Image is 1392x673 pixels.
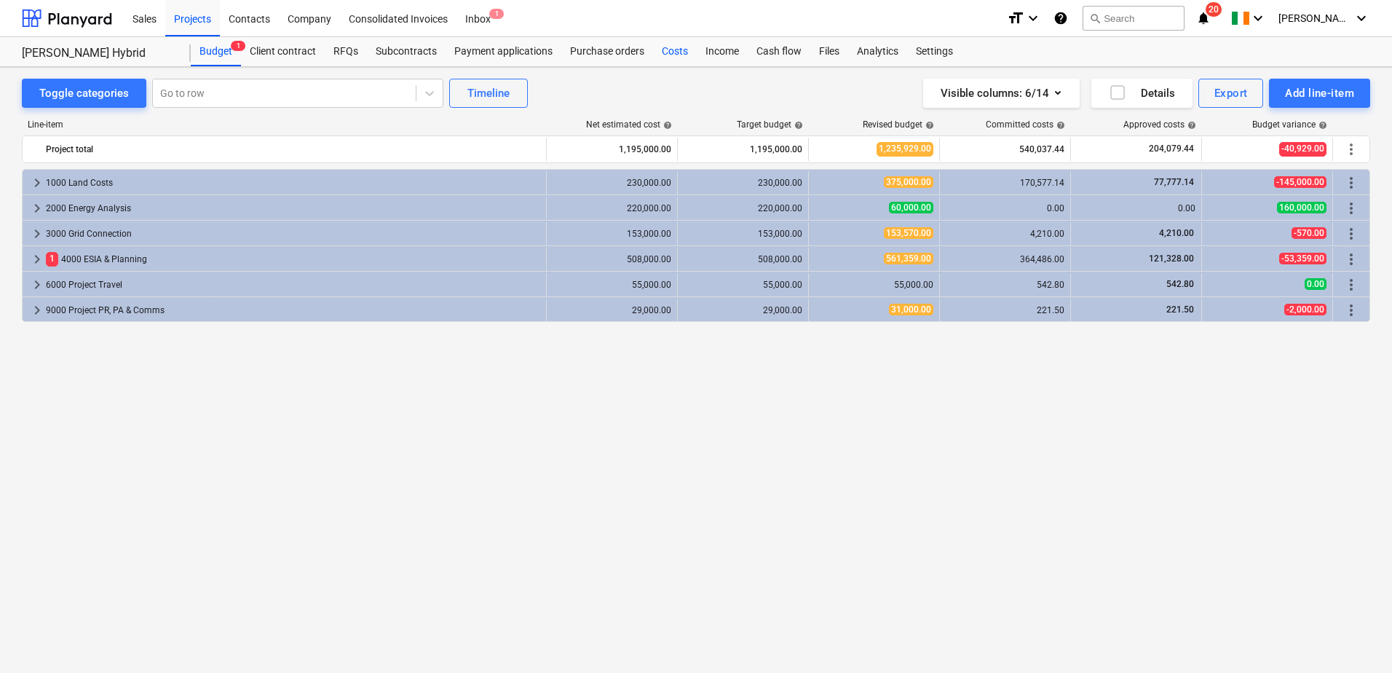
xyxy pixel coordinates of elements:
[1165,279,1195,289] span: 542.80
[46,248,540,271] div: 4000 ESIA & Planning
[191,37,241,66] a: Budget1
[907,37,962,66] a: Settings
[946,305,1064,315] div: 221.50
[46,299,540,322] div: 9000 Project PR, PA & Comms
[791,121,803,130] span: help
[815,280,933,290] div: 55,000.00
[28,302,46,319] span: keyboard_arrow_right
[1279,142,1326,156] span: -40,929.00
[946,178,1064,188] div: 170,577.14
[684,280,802,290] div: 55,000.00
[884,227,933,239] span: 153,570.00
[1123,119,1196,130] div: Approved costs
[1185,121,1196,130] span: help
[1285,84,1354,103] div: Add line-item
[863,119,934,130] div: Revised budget
[748,37,810,66] a: Cash flow
[1252,119,1327,130] div: Budget variance
[1158,228,1195,238] span: 4,210.00
[1319,603,1392,673] iframe: Chat Widget
[586,119,672,130] div: Net estimated cost
[1198,79,1264,108] button: Export
[889,304,933,315] span: 31,000.00
[946,254,1064,264] div: 364,486.00
[191,37,241,66] div: Budget
[684,178,802,188] div: 230,000.00
[553,280,671,290] div: 55,000.00
[46,222,540,245] div: 3000 Grid Connection
[28,276,46,294] span: keyboard_arrow_right
[946,280,1064,290] div: 542.80
[1277,202,1326,213] span: 160,000.00
[877,142,933,156] span: 1,235,929.00
[22,119,547,130] div: Line-item
[489,9,504,19] span: 1
[467,84,510,103] div: Timeline
[884,253,933,264] span: 561,359.00
[325,37,367,66] a: RFQs
[884,176,933,188] span: 375,000.00
[46,138,540,161] div: Project total
[986,119,1065,130] div: Committed costs
[553,203,671,213] div: 220,000.00
[1269,79,1370,108] button: Add line-item
[1342,141,1360,158] span: More actions
[553,178,671,188] div: 230,000.00
[46,171,540,194] div: 1000 Land Costs
[1109,84,1175,103] div: Details
[46,252,58,266] span: 1
[684,229,802,239] div: 153,000.00
[1342,276,1360,294] span: More actions
[1342,200,1360,217] span: More actions
[241,37,325,66] a: Client contract
[28,225,46,243] span: keyboard_arrow_right
[1279,253,1326,264] span: -53,359.00
[684,254,802,264] div: 508,000.00
[684,305,802,315] div: 29,000.00
[28,174,46,192] span: keyboard_arrow_right
[553,229,671,239] div: 153,000.00
[1152,177,1195,187] span: 77,777.14
[46,197,540,220] div: 2000 Energy Analysis
[1147,253,1195,264] span: 121,328.00
[653,37,697,66] a: Costs
[553,254,671,264] div: 508,000.00
[1284,304,1326,315] span: -2,000.00
[39,84,129,103] div: Toggle categories
[28,251,46,268] span: keyboard_arrow_right
[553,305,671,315] div: 29,000.00
[449,79,528,108] button: Timeline
[1274,176,1326,188] span: -145,000.00
[1165,304,1195,315] span: 221.50
[697,37,748,66] a: Income
[946,203,1064,213] div: 0.00
[1091,79,1193,108] button: Details
[923,79,1080,108] button: Visible columns:6/14
[1292,227,1326,239] span: -570.00
[231,41,245,51] span: 1
[737,119,803,130] div: Target budget
[848,37,907,66] a: Analytics
[1077,203,1195,213] div: 0.00
[941,84,1062,103] div: Visible columns : 6/14
[367,37,446,66] a: Subcontracts
[446,37,561,66] a: Payment applications
[22,46,173,61] div: [PERSON_NAME] Hybrid
[684,203,802,213] div: 220,000.00
[1305,278,1326,290] span: 0.00
[46,273,540,296] div: 6000 Project Travel
[1342,251,1360,268] span: More actions
[1342,225,1360,243] span: More actions
[889,202,933,213] span: 60,000.00
[22,79,146,108] button: Toggle categories
[561,37,653,66] a: Purchase orders
[660,121,672,130] span: help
